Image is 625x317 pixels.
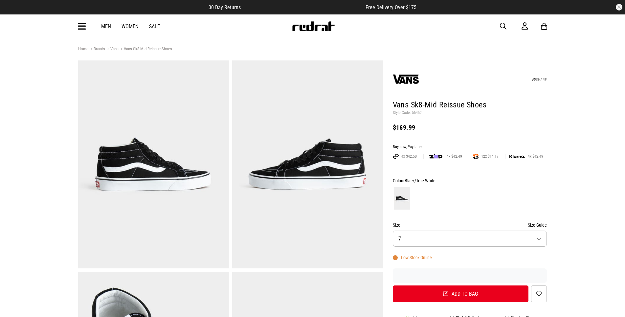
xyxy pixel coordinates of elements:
img: SPLITPAY [473,154,479,159]
iframe: Customer reviews powered by Trustpilot [393,272,547,279]
span: Black/True White [405,178,435,183]
h1: Vans Sk8-Mid Reissue Shoes [393,100,547,110]
span: 4x $42.49 [444,154,465,159]
button: 7 [393,231,547,247]
span: 4x $42.49 [525,154,546,159]
img: Black/True White [394,187,410,210]
span: 7 [398,236,401,242]
span: 12x $14.17 [479,154,501,159]
button: Add to bag [393,285,529,302]
iframe: Customer reviews powered by Trustpilot [254,4,352,11]
a: Home [78,46,88,51]
img: Vans [393,66,419,92]
p: Style Code: 56452 [393,110,547,116]
button: Size Guide [528,221,547,229]
a: Women [122,23,139,30]
a: Brands [88,46,105,53]
img: Redrat logo [292,21,335,31]
img: Vans Sk8-mid Reissue Shoes in Black [232,60,383,268]
div: Low Stock Online [393,255,432,260]
div: $169.99 [393,124,547,131]
a: Men [101,23,111,30]
div: Colour [393,177,547,185]
img: Vans Sk8-mid Reissue Shoes in Black [78,60,229,268]
span: 30 Day Returns [209,4,241,11]
div: Size [393,221,547,229]
a: Vans [105,46,119,53]
img: KLARNA [509,155,525,158]
span: Free Delivery Over $175 [366,4,416,11]
a: SHARE [532,78,547,82]
img: zip [429,153,442,160]
div: Buy now, Pay later. [393,145,547,150]
a: Sale [149,23,160,30]
img: AFTERPAY [393,154,399,159]
span: 4x $42.50 [399,154,419,159]
a: Vans Sk8-Mid Reissue Shoes [119,46,172,53]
